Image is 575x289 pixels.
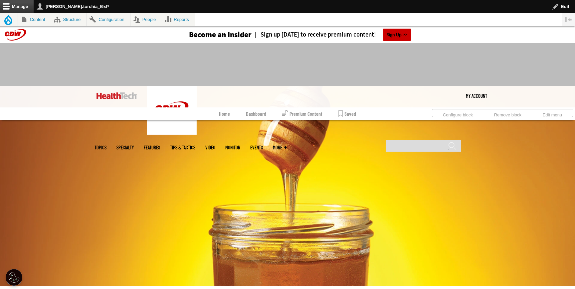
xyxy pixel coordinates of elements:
a: My Account [466,86,487,106]
h3: Become an Insider [189,31,252,39]
a: Become an Insider [164,31,252,39]
a: Configuration [87,13,130,26]
span: Topics [95,145,106,150]
a: People [130,13,162,26]
a: Dashboard [246,107,266,120]
span: Specialty [116,145,134,150]
a: Structure [51,13,87,26]
a: Premium Content [282,107,322,120]
a: Remove block [491,110,524,118]
a: Content [18,13,51,26]
div: Cookie Settings [6,269,22,286]
a: CDW [147,130,197,137]
a: Reports [162,13,195,26]
a: Video [205,145,215,150]
img: Home [96,92,137,99]
a: MonITor [225,145,240,150]
button: Open Preferences [6,269,22,286]
a: Sign Up [383,29,411,41]
iframe: advertisement [166,50,409,79]
div: User menu [466,86,487,106]
a: Features [144,145,160,150]
a: Events [250,145,263,150]
a: Home [219,107,230,120]
a: Sign up [DATE] to receive premium content! [252,32,376,38]
button: Vertical orientation [562,13,575,26]
img: Home [147,86,197,135]
a: Edit menu [540,110,565,118]
a: Saved [338,107,356,120]
a: Tips & Tactics [170,145,195,150]
a: Configure block [440,110,476,118]
span: More [273,145,287,150]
